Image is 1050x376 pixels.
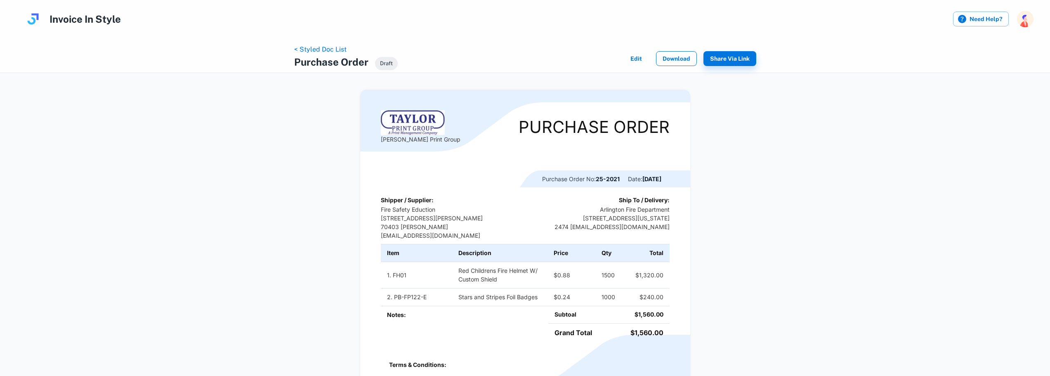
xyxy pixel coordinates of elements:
td: $1,560.00 [603,323,670,342]
h4: Invoice In Style [50,12,121,26]
img: Logo [381,110,445,135]
td: 1500 [595,262,621,288]
b: Shipper / Supplier: [381,196,434,203]
td: $1,560.00 [603,306,670,323]
div: [PERSON_NAME] Print Group [381,110,460,144]
p: Fire Safety Eduction [STREET_ADDRESS][PERSON_NAME] 70403 [PERSON_NAME][EMAIL_ADDRESS][DOMAIN_NAME] [381,205,496,240]
p: Arlington Fire Department [STREET_ADDRESS][US_STATE] 2474 [EMAIL_ADDRESS][DOMAIN_NAME] [554,205,670,231]
div: Purchase Order [519,119,670,135]
th: Description [452,244,547,262]
td: $0.24 [547,289,595,306]
td: $1,320.00 [621,262,669,288]
button: Edit [623,51,649,66]
td: 1. FH01 [381,262,452,288]
td: $240.00 [621,289,669,306]
td: Red Childrens Fire Helmet W/ Custom Shield [452,262,547,288]
b: Ship To / Delivery: [619,196,670,203]
label: Need Help? [953,12,1009,26]
td: 2. PB-FP122-E [381,289,452,306]
button: Download [656,51,697,66]
h4: Purchase Order [294,54,368,69]
th: Qty [595,244,621,262]
b: Notes: [387,311,406,318]
th: Price [547,244,595,262]
a: < Styled Doc List [294,45,347,53]
th: Item [381,244,452,262]
nav: breadcrumb [294,45,398,54]
td: $0.88 [547,262,595,288]
td: Subtoal [548,306,604,323]
img: logo.svg [25,11,41,27]
td: Stars and Stripes Foil Badges [452,289,547,306]
img: photoURL [1017,11,1033,27]
span: Draft [375,59,398,68]
th: Total [621,244,669,262]
td: 1000 [595,289,621,306]
button: Share via Link [703,51,756,66]
b: Terms & Conditions: [389,361,446,368]
td: Grand Total [548,323,604,342]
